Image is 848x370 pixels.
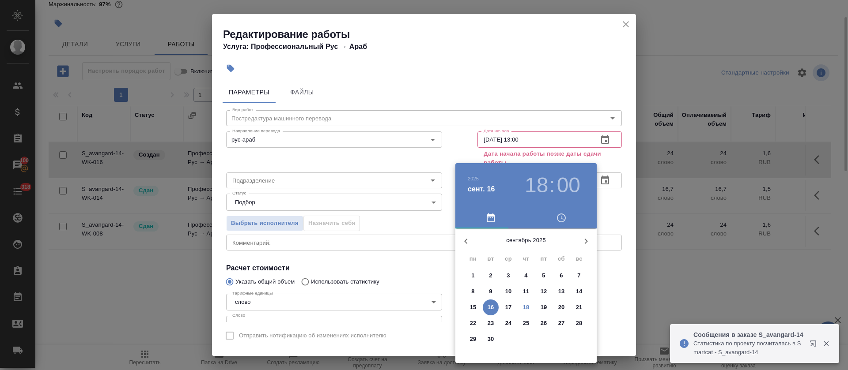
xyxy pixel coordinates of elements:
[465,315,481,331] button: 22
[536,284,552,299] button: 12
[470,335,477,344] p: 29
[465,331,481,347] button: 29
[505,319,512,328] p: 24
[471,271,474,280] p: 1
[500,284,516,299] button: 10
[488,303,494,312] p: 16
[505,303,512,312] p: 17
[489,271,492,280] p: 2
[549,173,555,198] h3: :
[571,284,587,299] button: 14
[470,319,477,328] p: 22
[557,173,580,198] button: 00
[483,331,499,347] button: 30
[536,315,552,331] button: 26
[488,335,494,344] p: 30
[489,287,492,296] p: 9
[536,268,552,284] button: 5
[483,254,499,263] span: вт
[477,236,575,245] p: сентябрь 2025
[542,271,545,280] p: 5
[507,271,510,280] p: 3
[483,299,499,315] button: 16
[523,303,530,312] p: 18
[553,268,569,284] button: 6
[576,319,583,328] p: 28
[536,254,552,263] span: пт
[523,287,530,296] p: 11
[817,340,835,348] button: Закрыть
[465,299,481,315] button: 15
[470,303,477,312] p: 15
[500,299,516,315] button: 17
[500,268,516,284] button: 3
[576,287,583,296] p: 14
[518,254,534,263] span: чт
[536,299,552,315] button: 19
[468,176,479,181] button: 2025
[541,287,547,296] p: 12
[483,268,499,284] button: 2
[468,184,495,194] button: сент. 16
[525,173,548,198] button: 18
[553,299,569,315] button: 20
[465,268,481,284] button: 1
[693,339,804,357] p: Cтатистика по проекту посчиталась в Smartcat - S_avangard-14
[577,271,580,280] p: 7
[541,319,547,328] p: 26
[483,284,499,299] button: 9
[693,330,804,339] p: Сообщения в заказе S_avangard-14
[553,284,569,299] button: 13
[518,284,534,299] button: 11
[804,335,825,356] button: Открыть в новой вкладке
[558,303,565,312] p: 20
[471,287,474,296] p: 8
[558,319,565,328] p: 27
[571,299,587,315] button: 21
[465,284,481,299] button: 8
[488,319,494,328] p: 23
[483,315,499,331] button: 23
[576,303,583,312] p: 21
[541,303,547,312] p: 19
[558,287,565,296] p: 13
[553,254,569,263] span: сб
[524,271,527,280] p: 4
[518,268,534,284] button: 4
[465,254,481,263] span: пн
[518,299,534,315] button: 18
[523,319,530,328] p: 25
[553,315,569,331] button: 27
[571,254,587,263] span: вс
[571,268,587,284] button: 7
[560,271,563,280] p: 6
[500,254,516,263] span: ср
[500,315,516,331] button: 24
[571,315,587,331] button: 28
[505,287,512,296] p: 10
[518,315,534,331] button: 25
